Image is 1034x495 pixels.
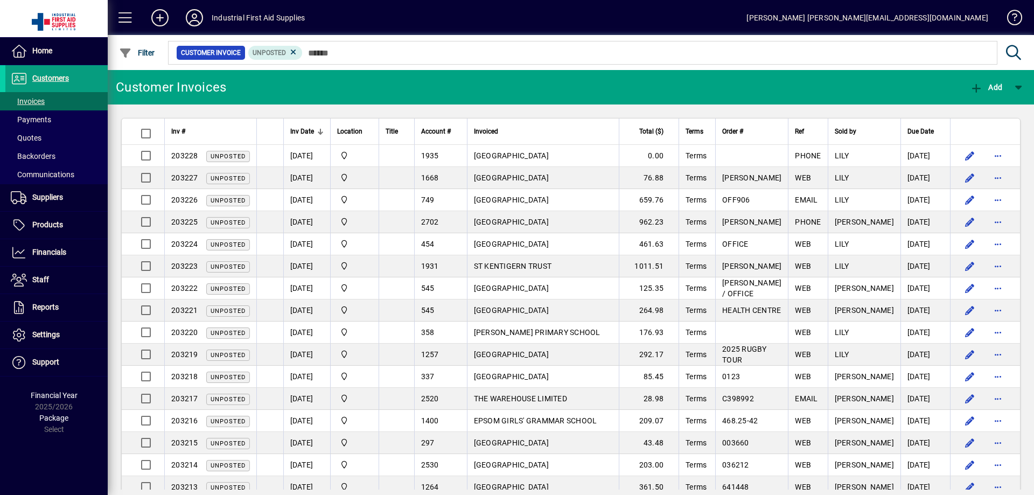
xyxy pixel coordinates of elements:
td: [DATE] [900,189,950,211]
td: [DATE] [900,344,950,366]
span: 203217 [171,394,198,403]
span: Unposted [211,374,246,381]
span: INDUSTRIAL FIRST AID SUPPLIES LTD [337,348,372,360]
span: OFFICE [722,240,749,248]
span: 1264 [421,483,439,491]
button: More options [989,456,1007,473]
span: 203220 [171,328,198,337]
span: 297 [421,438,435,447]
td: 659.76 [619,189,679,211]
td: 1011.51 [619,255,679,277]
td: [DATE] [900,322,950,344]
td: [DATE] [283,366,330,388]
span: Terms [686,126,703,137]
button: More options [989,324,1007,341]
span: EMAIL [795,394,818,403]
td: [DATE] [283,388,330,410]
span: Unposted [211,285,246,292]
a: Reports [5,294,108,321]
td: [DATE] [900,410,950,432]
span: INDUSTRIAL FIRST AID SUPPLIES LTD [337,393,372,405]
button: Profile [177,8,212,27]
span: INDUSTRIAL FIRST AID SUPPLIES LTD [337,459,372,471]
button: More options [989,147,1007,164]
td: [DATE] [283,454,330,476]
span: 203225 [171,218,198,226]
span: Terms [686,416,707,425]
button: Edit [961,169,979,186]
button: Add [143,8,177,27]
td: 264.98 [619,299,679,322]
span: [GEOGRAPHIC_DATA] [474,483,549,491]
span: 0123 [722,372,740,381]
div: [PERSON_NAME] [PERSON_NAME][EMAIL_ADDRESS][DOMAIN_NAME] [746,9,988,26]
a: Home [5,38,108,65]
span: [PERSON_NAME] PRIMARY SCHOOL [474,328,600,337]
span: 1257 [421,350,439,359]
button: More options [989,368,1007,385]
span: Unposted [253,49,286,57]
span: Unposted [211,418,246,425]
span: 036212 [722,461,749,469]
span: 203221 [171,306,198,315]
td: [DATE] [283,410,330,432]
span: Home [32,46,52,55]
button: Edit [961,235,979,253]
span: LILY [835,262,849,270]
td: [DATE] [900,454,950,476]
span: LILY [835,173,849,182]
span: 2520 [421,394,439,403]
span: INDUSTRIAL FIRST AID SUPPLIES LTD [337,481,372,493]
button: Edit [961,280,979,297]
span: 203227 [171,173,198,182]
button: More options [989,169,1007,186]
a: Payments [5,110,108,129]
span: Suppliers [32,193,63,201]
button: Edit [961,302,979,319]
span: Unposted [211,197,246,204]
span: Unposted [211,219,246,226]
span: [GEOGRAPHIC_DATA] [474,240,549,248]
span: WEB [795,306,811,315]
span: Unposted [211,263,246,270]
button: More options [989,390,1007,407]
span: INDUSTRIAL FIRST AID SUPPLIES LTD [337,437,372,449]
span: [PERSON_NAME] [835,394,894,403]
span: WEB [795,438,811,447]
span: [PERSON_NAME] [722,218,781,226]
span: Unposted [211,484,246,491]
a: Suppliers [5,184,108,211]
span: Terms [686,240,707,248]
td: [DATE] [283,344,330,366]
span: INDUSTRIAL FIRST AID SUPPLIES LTD [337,194,372,206]
button: More options [989,302,1007,319]
td: [DATE] [900,299,950,322]
span: WEB [795,483,811,491]
span: 203222 [171,284,198,292]
span: PHONE [795,151,821,160]
span: [GEOGRAPHIC_DATA] [474,284,549,292]
span: WEB [795,262,811,270]
span: WEB [795,240,811,248]
span: Quotes [11,134,41,142]
span: Terms [686,394,707,403]
a: Quotes [5,129,108,147]
span: 545 [421,284,435,292]
div: Customer Invoices [116,79,226,96]
span: 749 [421,196,435,204]
span: Terms [686,218,707,226]
span: Customers [32,74,69,82]
button: Edit [961,412,979,429]
span: Products [32,220,63,229]
span: 2025 RUGBY TOUR [722,345,767,364]
span: LILY [835,350,849,359]
span: Unposted [211,396,246,403]
span: LILY [835,240,849,248]
span: LILY [835,196,849,204]
span: 203224 [171,240,198,248]
span: Terms [686,284,707,292]
button: More options [989,235,1007,253]
span: WEB [795,372,811,381]
td: [DATE] [283,277,330,299]
td: 209.07 [619,410,679,432]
